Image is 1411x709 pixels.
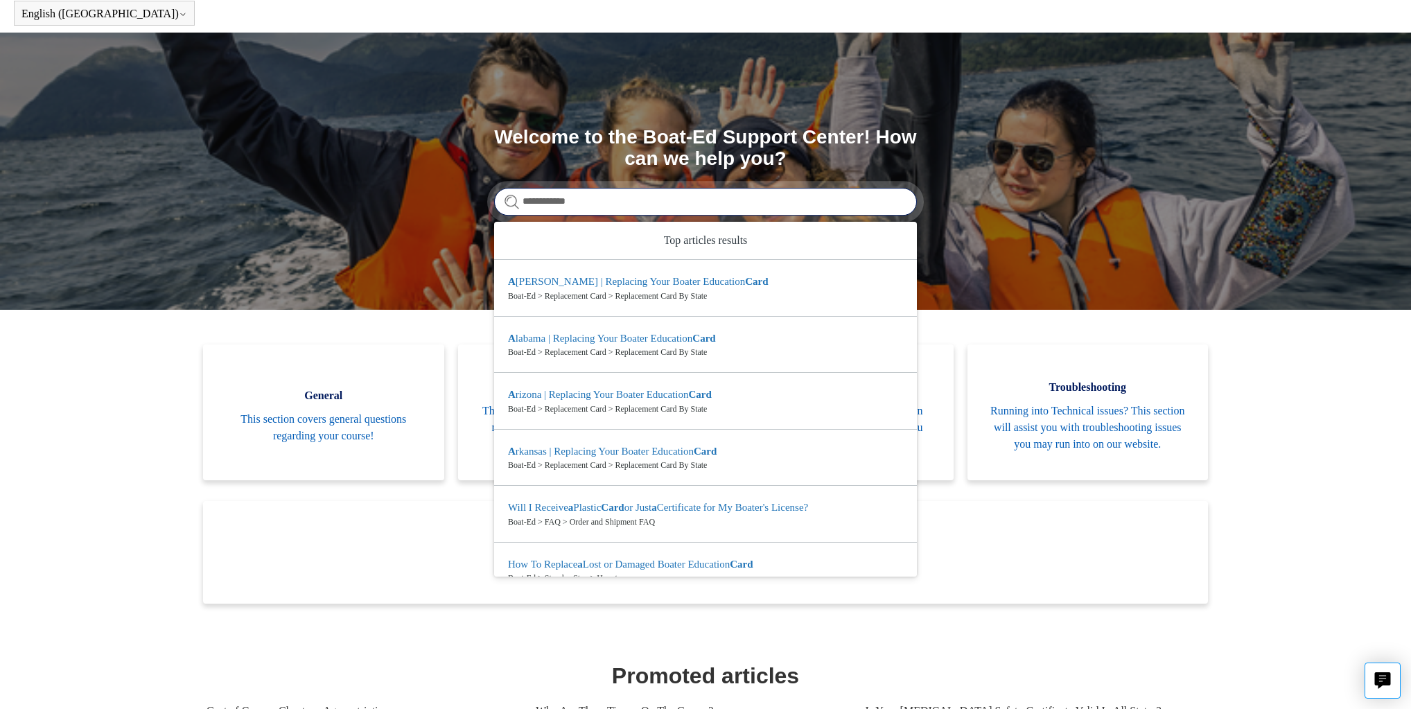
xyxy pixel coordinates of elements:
[967,344,1209,480] a: Troubleshooting Running into Technical issues? This section will assist you with troubleshooting ...
[688,389,711,400] em: Card
[508,459,903,471] zd-autocomplete-breadcrumbs-multibrand: Boat-Ed > Replacement Card > Replacement Card By State
[988,403,1188,453] span: Running into Technical issues? This section will assist you with troubleshooting issues you may r...
[508,446,516,457] em: A
[494,127,917,170] h1: Welcome to the Boat-Ed Support Center! How can we help you?
[601,502,624,513] em: Card
[651,502,657,513] em: a
[479,403,678,453] span: This section will answer questions that you may have that have already been asked before!
[508,333,516,344] em: A
[730,559,753,570] em: Card
[508,559,753,572] zd-autocomplete-title-multibrand: Suggested result 6 How To Replace a Lost or Damaged Boater Education Card
[577,559,583,570] em: a
[203,344,444,480] a: General This section covers general questions regarding your course!
[694,446,717,457] em: Card
[508,446,717,459] zd-autocomplete-title-multibrand: Suggested result 4 Arkansas | Replacing Your Boater Education Card
[508,516,903,528] zd-autocomplete-breadcrumbs-multibrand: Boat-Ed > FAQ > Order and Shipment FAQ
[508,276,516,287] em: A
[479,379,678,396] span: FAQ
[508,389,516,400] em: A
[1365,663,1401,699] button: Live chat
[21,8,187,20] button: English ([GEOGRAPHIC_DATA])
[508,276,769,290] zd-autocomplete-title-multibrand: Suggested result 1 Alaska | Replacing Your Boater Education Card
[458,344,699,480] a: FAQ This section will answer questions that you may have that have already been asked before!
[508,502,808,516] zd-autocomplete-title-multibrand: Suggested result 5 Will I Receive a Plastic Card or Just a Certificate for My Boater's License?
[494,222,917,260] zd-autocomplete-header: Top articles results
[224,536,1187,552] span: Replacement Card
[224,411,423,444] span: This section covers general questions regarding your course!
[508,346,903,358] zd-autocomplete-breadcrumbs-multibrand: Boat-Ed > Replacement Card > Replacement Card By State
[508,389,712,403] zd-autocomplete-title-multibrand: Suggested result 3 Arizona | Replacing Your Boater Education Card
[568,502,574,513] em: a
[494,188,917,216] input: Search
[745,276,768,287] em: Card
[692,333,715,344] em: Card
[224,559,1187,576] span: Here you will find state contact information and how to replace your card.
[508,290,903,302] zd-autocomplete-breadcrumbs-multibrand: Boat-Ed > Replacement Card > Replacement Card By State
[508,333,716,347] zd-autocomplete-title-multibrand: Suggested result 2 Alabama | Replacing Your Boater Education Card
[508,403,903,415] zd-autocomplete-breadcrumbs-multibrand: Boat-Ed > Replacement Card > Replacement Card By State
[988,379,1188,396] span: Troubleshooting
[508,572,903,584] zd-autocomplete-breadcrumbs-multibrand: Boat-Ed > Step-by-Step > How to
[203,501,1208,604] a: Replacement Card Here you will find state contact information and how to replace your card.
[207,659,1204,692] h1: Promoted articles
[224,387,423,404] span: General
